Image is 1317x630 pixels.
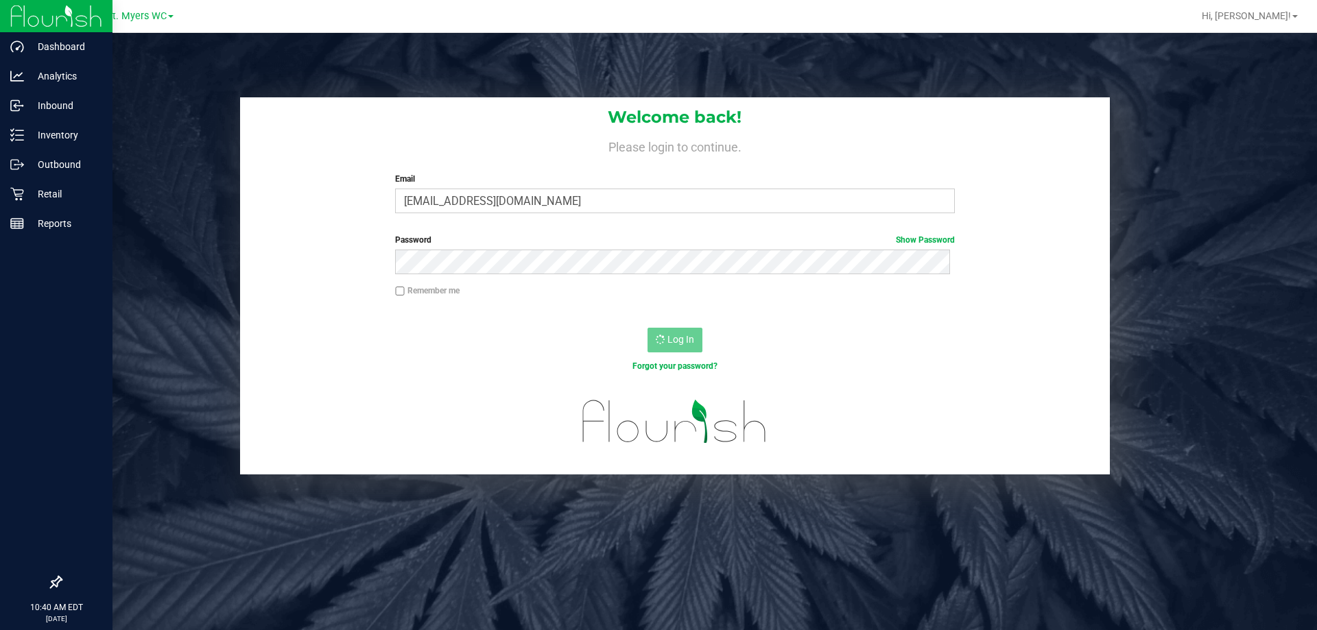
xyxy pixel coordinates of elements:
inline-svg: Reports [10,217,24,230]
h1: Welcome back! [240,108,1110,126]
inline-svg: Outbound [10,158,24,171]
a: Forgot your password? [632,361,717,371]
inline-svg: Inventory [10,128,24,142]
p: 10:40 AM EDT [6,601,106,614]
inline-svg: Inbound [10,99,24,112]
inline-svg: Dashboard [10,40,24,53]
img: flourish_logo.svg [566,387,783,457]
h4: Please login to continue. [240,137,1110,154]
span: Log In [667,334,694,345]
p: Reports [24,215,106,232]
button: Log In [648,328,702,352]
inline-svg: Retail [10,187,24,201]
label: Remember me [395,284,460,297]
p: Outbound [24,156,106,173]
p: Dashboard [24,38,106,55]
span: Ft. Myers WC [107,10,167,22]
p: [DATE] [6,614,106,624]
inline-svg: Analytics [10,69,24,83]
a: Show Password [896,235,955,245]
label: Email [395,173,954,185]
p: Analytics [24,68,106,84]
span: Password [395,235,431,245]
p: Inventory [24,127,106,143]
input: Remember me [395,287,405,296]
p: Retail [24,186,106,202]
p: Inbound [24,97,106,114]
span: Hi, [PERSON_NAME]! [1202,10,1291,21]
